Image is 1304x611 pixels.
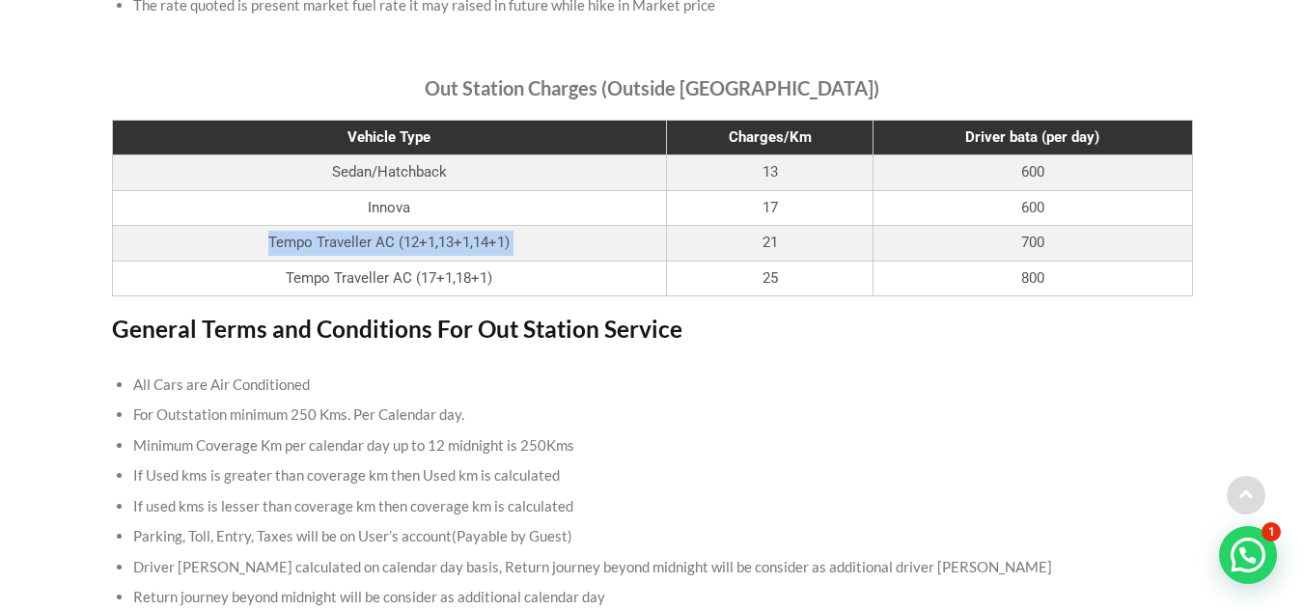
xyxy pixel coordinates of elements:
td: Tempo Traveller AC (12+1,13+1,14+1) [112,226,667,262]
th: Vehicle Type [112,120,667,155]
td: 13 [667,155,874,191]
td: 700 [874,226,1192,262]
h3: General Terms and Conditions For Out Station Service [112,316,1193,343]
li: Parking, Toll, Entry, Taxes will be on User’s account(Payable by Guest) [133,521,1171,552]
li: For Outstation minimum 250 Kms. Per Calendar day. [133,400,1171,430]
td: 600 [874,190,1192,226]
td: Sedan/Hatchback [112,155,667,191]
li: Minimum Coverage Km per calendar day up to 12 midnight is 250Kms [133,430,1171,461]
th: Driver bata (per day) [874,120,1192,155]
h4: Out Station Charges (Outside [GEOGRAPHIC_DATA]) [112,76,1193,99]
li: All Cars are Air Conditioned [133,370,1171,401]
li: If Used kms is greater than coverage km then Used km is calculated [133,460,1171,491]
td: Innova [112,190,667,226]
li: If used kms is lesser than coverage km then coverage km is calculated [133,491,1171,522]
td: 800 [874,261,1192,296]
td: Tempo Traveller AC (17+1,18+1) [112,261,667,296]
th: Charges/Km [667,120,874,155]
td: 600 [874,155,1192,191]
td: 25 [667,261,874,296]
li: Driver [PERSON_NAME] calculated on calendar day basis, Return journey beyond midnight will be con... [133,552,1171,583]
td: 17 [667,190,874,226]
td: 21 [667,226,874,262]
